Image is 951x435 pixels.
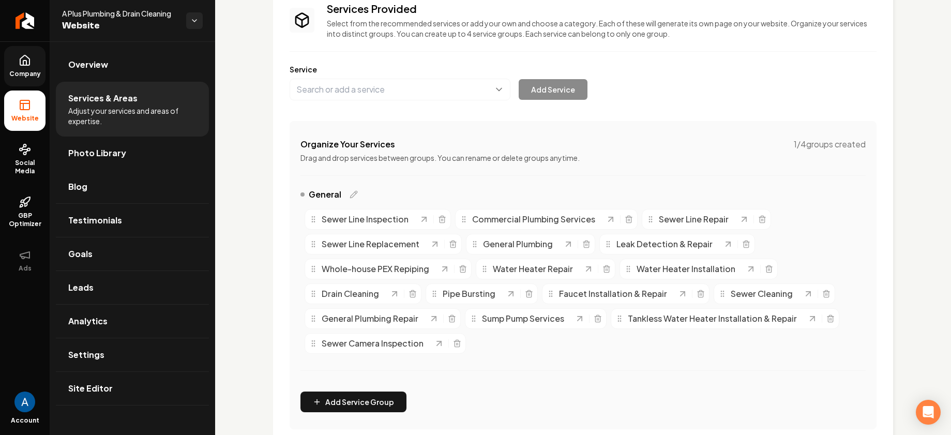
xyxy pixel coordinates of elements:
span: Sump Pump Services [482,312,564,325]
span: A Plus Plumbing & Drain Cleaning [62,8,178,19]
span: Website [7,114,43,123]
span: Blog [68,181,87,193]
a: Analytics [56,305,209,338]
span: General Plumbing Repair [322,312,418,325]
span: Water Heater Installation [637,263,735,275]
div: Pipe Bursting [430,288,506,300]
span: Tankless Water Heater Installation & Repair [628,312,797,325]
p: Drag and drop services between groups. You can rename or delete groups anytime. [300,153,866,163]
span: Website [62,19,178,33]
a: Photo Library [56,137,209,170]
span: Services & Areas [68,92,138,104]
a: Overview [56,48,209,81]
div: Sewer Line Repair [646,213,739,226]
div: Faucet Installation & Repair [547,288,677,300]
span: Sewer Camera Inspection [322,337,424,350]
span: Account [11,416,39,425]
a: Social Media [4,135,46,184]
span: Testimonials [68,214,122,227]
span: Leads [68,281,94,294]
img: Rebolt Logo [16,12,35,29]
div: Leak Detection & Repair [604,238,723,250]
img: Andrew Magana [14,392,35,412]
div: Drain Cleaning [309,288,389,300]
div: Water Heater Installation [624,263,746,275]
div: Water Heater Repair [480,263,583,275]
h3: Services Provided [327,2,877,16]
span: Overview [68,58,108,71]
span: Site Editor [68,382,113,395]
div: Whole-house PEX Repiping [309,263,440,275]
button: Open user button [14,392,35,412]
h4: Organize Your Services [300,138,395,151]
a: Settings [56,338,209,371]
a: Leads [56,271,209,304]
a: Company [4,46,46,86]
div: Sewer Camera Inspection [309,337,434,350]
span: General [309,188,341,201]
span: Company [5,70,45,78]
div: Sewer Cleaning [718,288,803,300]
span: Leak Detection & Repair [616,238,713,250]
div: General Plumbing Repair [309,312,429,325]
div: Sewer Line Inspection [309,213,419,226]
span: Adjust your services and areas of expertise. [68,106,197,126]
span: Analytics [68,315,108,327]
span: Goals [68,248,93,260]
span: Settings [68,349,104,361]
span: Photo Library [68,147,126,159]
div: Sewer Line Replacement [309,238,430,250]
span: 1 / 4 groups created [794,138,866,151]
button: Add Service Group [300,392,406,412]
a: Blog [56,170,209,203]
a: Site Editor [56,372,209,405]
span: Faucet Installation & Repair [559,288,667,300]
span: Water Heater Repair [493,263,573,275]
a: GBP Optimizer [4,188,46,236]
span: Whole-house PEX Repiping [322,263,429,275]
span: General Plumbing [483,238,553,250]
span: Social Media [4,159,46,175]
span: Sewer Cleaning [731,288,793,300]
span: Drain Cleaning [322,288,379,300]
p: Select from the recommended services or add your own and choose a category. Each of these will ge... [327,18,877,39]
button: Ads [4,241,46,281]
div: Sump Pump Services [470,312,575,325]
label: Service [290,64,877,74]
a: Goals [56,237,209,271]
span: GBP Optimizer [4,212,46,228]
span: Sewer Line Repair [659,213,729,226]
div: Tankless Water Heater Installation & Repair [615,312,807,325]
div: Open Intercom Messenger [916,400,941,425]
span: Sewer Line Replacement [322,238,419,250]
div: General Plumbing [471,238,563,250]
span: Commercial Plumbing Services [472,213,595,226]
span: Ads [14,264,36,273]
a: Testimonials [56,204,209,237]
span: Sewer Line Inspection [322,213,409,226]
span: Pipe Bursting [443,288,495,300]
div: Commercial Plumbing Services [460,213,606,226]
